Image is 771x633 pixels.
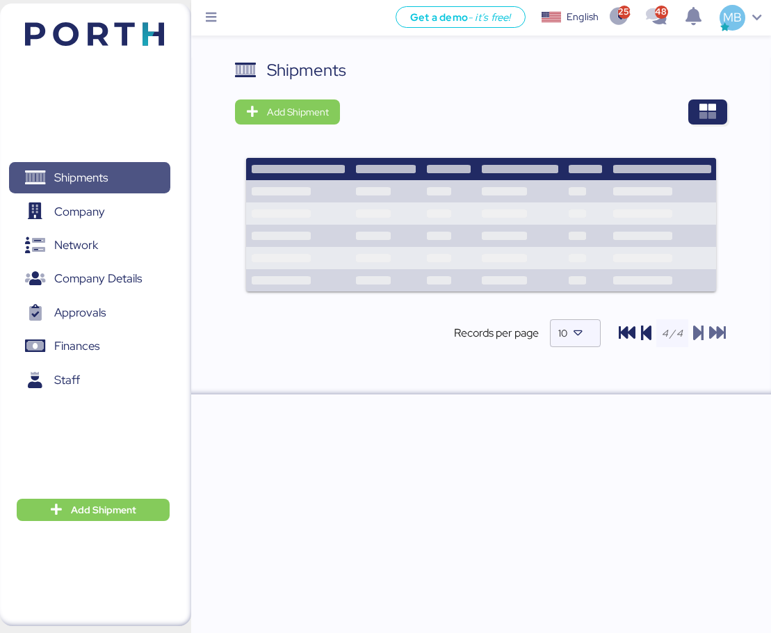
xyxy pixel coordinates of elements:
span: Records per page [454,325,539,342]
span: Network [54,235,98,255]
a: Network [9,230,170,262]
a: Shipments [9,162,170,194]
span: Finances [54,336,99,356]
span: Add Shipment [267,104,329,120]
span: Company [54,202,105,222]
span: Add Shipment [71,502,136,518]
span: Staff [54,370,80,390]
span: 10 [558,327,567,339]
a: Approvals [9,297,170,329]
span: Shipments [54,168,108,188]
a: Company [9,195,170,227]
div: English [567,10,599,24]
a: Finances [9,330,170,362]
button: Add Shipment [17,499,170,521]
input: 4 / 4 [656,319,689,347]
a: Company Details [9,263,170,295]
a: Staff [9,364,170,396]
button: Menu [200,6,223,30]
span: Company Details [54,269,142,289]
div: Shipments [267,58,346,83]
span: MB [723,8,742,26]
button: Add Shipment [235,99,340,125]
span: Approvals [54,303,106,323]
